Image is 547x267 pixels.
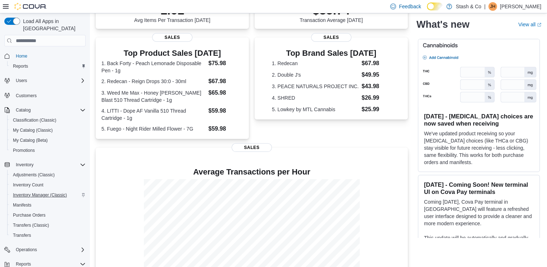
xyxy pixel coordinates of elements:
[7,220,88,230] button: Transfers (Classic)
[416,19,469,30] h2: What's new
[10,126,86,135] span: My Catalog (Classic)
[1,51,88,61] button: Home
[101,49,243,58] h3: Top Product Sales [DATE]
[13,117,56,123] span: Classification (Classic)
[10,116,59,125] a: Classification (Classic)
[208,107,243,115] dd: $59.98
[272,71,359,78] dt: 2. Double J's
[272,106,359,113] dt: 5. Lowkey by MTL Cannabis
[272,94,359,101] dt: 4. SHRED
[10,126,56,135] a: My Catalog (Classic)
[424,130,534,166] p: We've updated product receiving so your [MEDICAL_DATA] choices (like THCa or CBG) stay visible fo...
[399,3,421,10] span: Feedback
[101,89,205,104] dt: 3. Weed Me Max - Honey [PERSON_NAME] Blast 510 Thread Cartridge - 1g
[10,116,86,125] span: Classification (Classic)
[10,201,34,209] a: Manifests
[424,113,534,127] h3: [DATE] - [MEDICAL_DATA] choices are now saved when receiving
[10,211,49,220] a: Purchase Orders
[10,62,31,71] a: Reports
[13,106,86,114] span: Catalog
[20,18,86,32] span: Load All Apps in [GEOGRAPHIC_DATA]
[10,221,86,230] span: Transfers (Classic)
[424,198,534,227] p: Coming [DATE], Cova Pay terminal in [GEOGRAPHIC_DATA] will feature a refreshed user interface des...
[13,76,86,85] span: Users
[16,107,31,113] span: Catalog
[272,60,359,67] dt: 1. Redecan
[1,76,88,86] button: Users
[13,232,31,238] span: Transfers
[232,143,272,152] span: Sales
[10,181,86,189] span: Inventory Count
[311,33,351,42] span: Sales
[1,90,88,100] button: Customers
[13,182,44,188] span: Inventory Count
[13,127,53,133] span: My Catalog (Classic)
[7,135,88,145] button: My Catalog (Beta)
[7,145,88,155] button: Promotions
[208,125,243,133] dd: $59.98
[537,23,541,27] svg: External link
[424,181,534,195] h3: [DATE] - Coming Soon! New terminal UI on Cova Pay terminals
[16,78,27,83] span: Users
[7,190,88,200] button: Inventory Manager (Classic)
[13,51,86,60] span: Home
[16,247,37,253] span: Operations
[101,78,205,85] dt: 2. Redecan - Reign Drops 30:0 - 30ml
[10,181,46,189] a: Inventory Count
[13,160,86,169] span: Inventory
[7,115,88,125] button: Classification (Classic)
[10,201,86,209] span: Manifests
[518,22,541,27] a: View allExternal link
[16,53,27,59] span: Home
[13,222,49,228] span: Transfers (Classic)
[101,168,402,176] h4: Average Transactions per Hour
[10,136,86,145] span: My Catalog (Beta)
[7,200,88,210] button: Manifests
[484,2,486,11] p: |
[14,3,47,10] img: Cova
[13,192,67,198] span: Inventory Manager (Classic)
[490,2,496,11] span: JH
[13,52,30,60] a: Home
[101,107,205,122] dt: 4. LITTI - Dope AF Vanilla 510 Thread Cartridge - 1g
[152,33,192,42] span: Sales
[272,83,359,90] dt: 3. PEACE NATURALS PROJECT INC.
[13,212,46,218] span: Purchase Orders
[13,106,33,114] button: Catalog
[13,63,28,69] span: Reports
[7,210,88,220] button: Purchase Orders
[427,3,443,10] input: Dark Mode
[13,160,36,169] button: Inventory
[10,171,58,179] a: Adjustments (Classic)
[101,60,205,74] dt: 1. Back Forty - Peach Lemonade Disposable Pen - 1g
[7,170,88,180] button: Adjustments (Classic)
[361,59,390,68] dd: $67.98
[10,136,51,145] a: My Catalog (Beta)
[16,261,31,267] span: Reports
[361,82,390,91] dd: $43.98
[13,76,30,85] button: Users
[10,211,86,220] span: Purchase Orders
[13,91,86,100] span: Customers
[361,94,390,102] dd: $26.99
[7,61,88,71] button: Reports
[16,93,37,99] span: Customers
[7,125,88,135] button: My Catalog (Classic)
[13,137,48,143] span: My Catalog (Beta)
[208,77,243,86] dd: $67.98
[7,180,88,190] button: Inventory Count
[10,231,86,240] span: Transfers
[13,245,86,254] span: Operations
[13,202,31,208] span: Manifests
[1,245,88,255] button: Operations
[456,2,481,11] p: Stash & Co
[10,171,86,179] span: Adjustments (Classic)
[13,148,35,153] span: Promotions
[500,2,541,11] p: [PERSON_NAME]
[10,231,34,240] a: Transfers
[16,162,33,168] span: Inventory
[10,146,86,155] span: Promotions
[13,172,55,178] span: Adjustments (Classic)
[208,89,243,97] dd: $65.98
